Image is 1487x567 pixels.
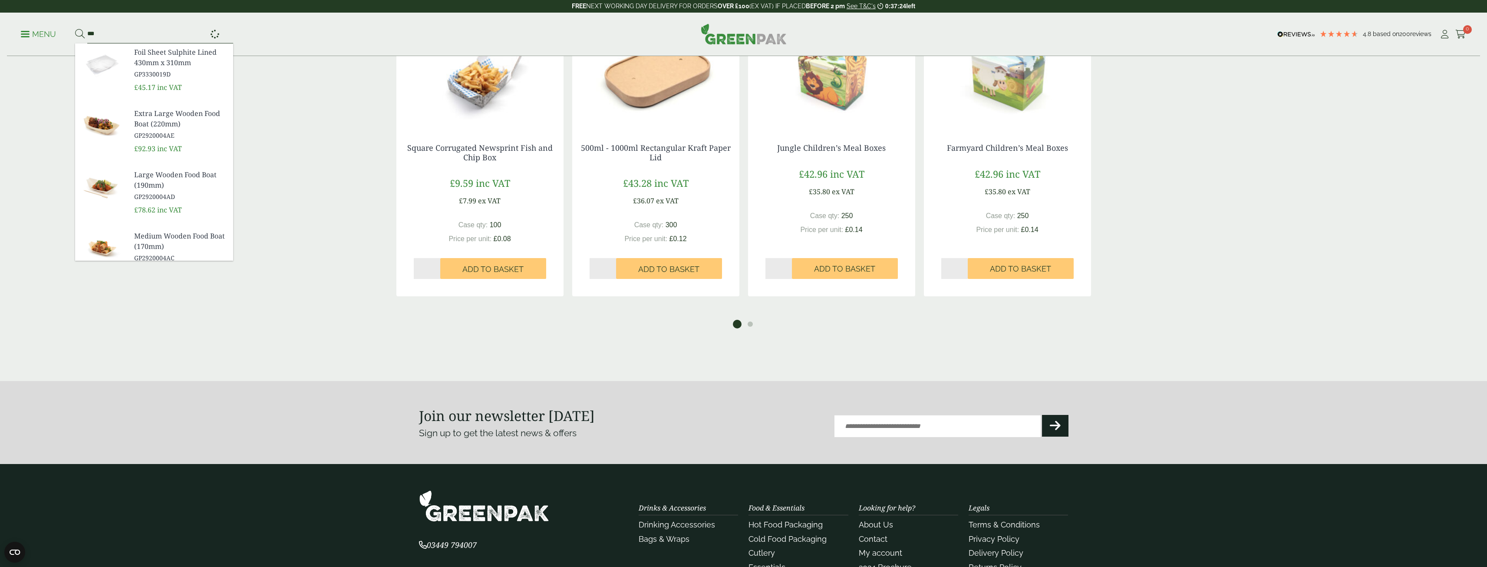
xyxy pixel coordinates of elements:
[134,253,226,262] span: GP2920004AC
[748,534,827,544] a: Cold Food Packaging
[616,258,722,279] button: Add to Basket
[1455,30,1466,39] i: Cart
[799,167,804,180] span: £
[478,196,501,206] span: ex VAT
[134,169,226,201] a: Large Wooden Food Boat (190mm) GP2920004AD
[459,196,476,206] bdi: 7.99
[985,187,989,196] span: £
[814,264,875,274] span: Add to Basket
[419,406,595,425] strong: Join our newsletter [DATE]
[924,17,1091,126] img: Farmyard Childrens Meal Box
[809,187,830,196] bdi: 35.80
[748,548,775,557] a: Cutlery
[476,176,510,189] span: inc VAT
[134,205,155,215] span: £78.62
[830,167,864,180] span: inc VAT
[746,320,755,328] button: 2 of 2
[986,212,1016,219] span: Case qty:
[1363,30,1373,37] span: 4.8
[1017,212,1029,219] span: 250
[21,29,56,40] p: Menu
[1373,30,1399,37] span: Based on
[639,520,715,529] a: Drinking Accessories
[701,23,787,44] img: GreenPak Supplies
[777,143,886,153] a: Jungle Children’s Meal Boxes
[666,221,677,229] span: 300
[633,196,637,206] span: £
[1439,30,1450,39] i: My Account
[969,534,1019,544] a: Privacy Policy
[968,258,1074,279] button: Add to Basket
[845,226,863,233] bdi: 0.14
[859,534,887,544] a: Contact
[634,221,664,229] span: Case qty:
[494,235,511,242] bdi: 0.08
[572,17,739,126] img: 2723006 Paper Lid for Rectangular Kraft Bowl v1
[656,196,679,206] span: ex VAT
[419,540,477,550] span: 03449 794007
[947,143,1068,153] a: Farmyard Children’s Meal Boxes
[748,17,915,126] img: Jungle Childrens Meal Box v2
[458,221,488,229] span: Case qty:
[1455,28,1466,41] a: 0
[462,265,524,274] span: Add to Basket
[975,167,980,180] span: £
[581,143,731,162] a: 500ml - 1000ml Rectangular Kraft Paper Lid
[792,258,898,279] button: Add to Basket
[21,29,56,38] a: Menu
[396,17,564,126] a: 2520069 Square News Fish n Chip Corrugated Box - Open with Chips
[4,542,25,563] button: Open CMP widget
[459,196,463,206] span: £
[440,258,546,279] button: Add to Basket
[1319,30,1358,38] div: 4.79 Stars
[1021,226,1039,233] bdi: 0.14
[847,3,876,10] a: See T&C's
[1399,30,1410,37] span: 200
[75,166,127,208] img: GP2920004AD
[157,205,182,215] span: inc VAT
[134,192,226,201] span: GP2920004AD
[845,226,849,233] span: £
[990,264,1051,274] span: Add to Basket
[448,235,491,242] span: Price per unit:
[450,176,455,189] span: £
[639,534,689,544] a: Bags & Wraps
[859,520,893,529] a: About Us
[633,196,654,206] bdi: 36.07
[638,265,699,274] span: Add to Basket
[1006,167,1040,180] span: inc VAT
[799,167,828,180] bdi: 42.96
[134,231,226,262] a: Medium Wooden Food Boat (170mm) GP2920004AC
[1463,25,1472,34] span: 0
[669,235,673,242] span: £
[969,520,1040,529] a: Terms & Conditions
[906,3,915,10] span: left
[134,83,155,92] span: £45.17
[806,3,845,10] strong: BEFORE 2 pm
[134,131,226,140] span: GP2920004AE
[134,47,226,79] a: Foil Sheet Sulphite Lined 430mm x 310mm GP3330019D
[623,176,652,189] bdi: 43.28
[748,520,823,529] a: Hot Food Packaging
[733,320,742,328] button: 1 of 2
[809,187,813,196] span: £
[832,187,854,196] span: ex VAT
[976,226,1019,233] span: Price per unit:
[157,83,182,92] span: inc VAT
[975,167,1003,180] bdi: 42.96
[1021,226,1025,233] span: £
[134,169,226,190] span: Large Wooden Food Boat (190mm)
[718,3,749,10] strong: OVER £100
[1410,30,1431,37] span: reviews
[134,70,226,79] span: GP3330019D
[75,105,127,146] a: GP2920004AE
[494,235,498,242] span: £
[841,212,853,219] span: 250
[450,176,473,189] bdi: 9.59
[624,235,667,242] span: Price per unit:
[75,227,127,269] img: GP2920004AC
